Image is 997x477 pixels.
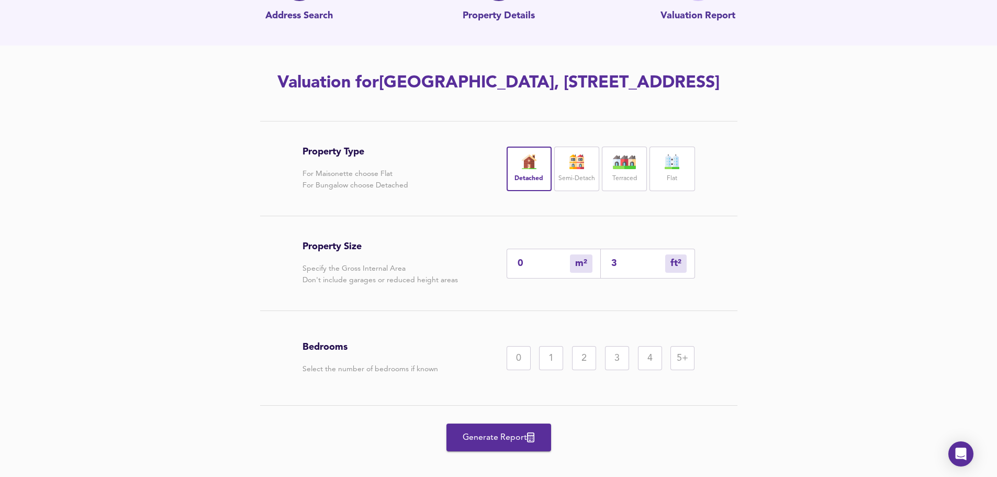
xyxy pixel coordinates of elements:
[659,154,685,169] img: flat-icon
[265,9,333,23] p: Address Search
[660,9,735,23] p: Valuation Report
[558,172,595,185] label: Semi-Detach
[516,154,542,169] img: house-icon
[554,147,599,191] div: Semi-Detach
[446,424,551,451] button: Generate Report
[564,154,590,169] img: house-icon
[611,258,665,269] input: Sqft
[539,346,563,370] div: 1
[303,263,458,286] p: Specify the Gross Internal Area Don't include garages or reduced height areas
[602,147,647,191] div: Terraced
[457,430,541,445] span: Generate Report
[463,9,535,23] p: Property Details
[667,172,677,185] label: Flat
[611,154,637,169] img: house-icon
[518,258,570,269] input: Enter sqm
[605,346,629,370] div: 3
[612,172,637,185] label: Terraced
[303,241,458,252] h3: Property Size
[507,147,552,191] div: Detached
[670,346,694,370] div: 5+
[570,254,592,273] div: m²
[203,72,795,95] h2: Valuation for [GEOGRAPHIC_DATA], [STREET_ADDRESS]
[638,346,662,370] div: 4
[507,346,531,370] div: 0
[649,147,694,191] div: Flat
[303,146,408,158] h3: Property Type
[303,341,438,353] h3: Bedrooms
[665,254,687,273] div: m²
[572,346,596,370] div: 2
[514,172,543,185] label: Detached
[948,441,973,467] div: Open Intercom Messenger
[303,168,408,191] p: For Maisonette choose Flat For Bungalow choose Detached
[303,363,438,375] p: Select the number of bedrooms if known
